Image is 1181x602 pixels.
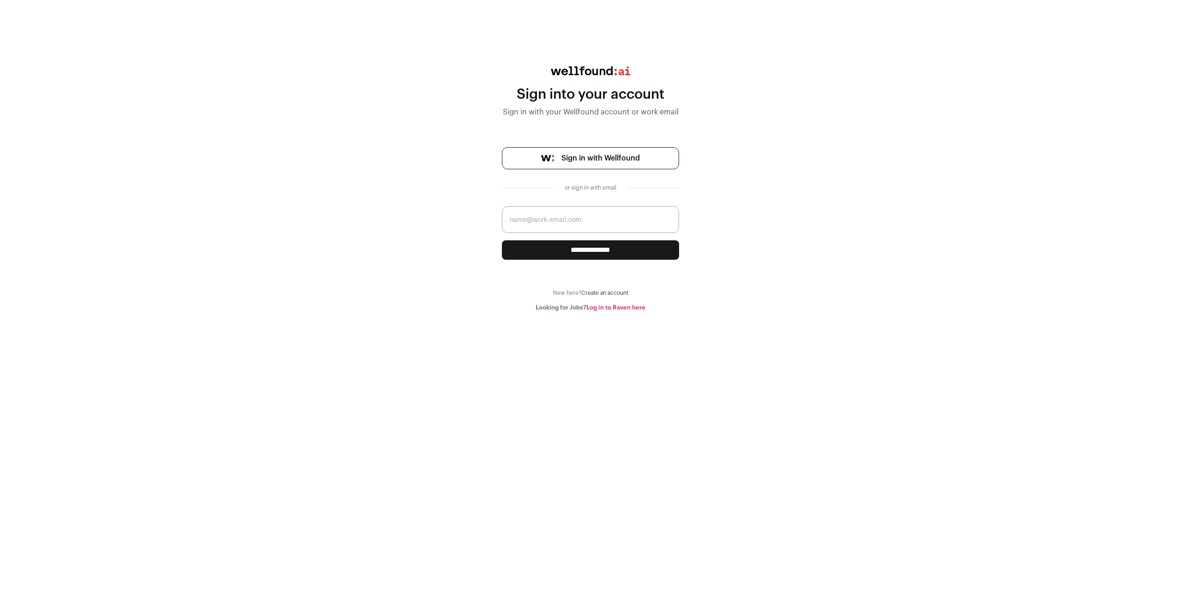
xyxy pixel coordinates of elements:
a: Sign in with Wellfound [502,147,679,169]
img: wellfound:ai [551,66,630,75]
div: Looking for Jobs? [502,304,679,311]
img: wellfound-symbol-flush-black-fb3c872781a75f747ccb3a119075da62bfe97bd399995f84a933054e44a575c4.png [541,155,554,161]
span: Sign in with Wellfound [561,153,640,164]
input: name@work-email.com [502,206,679,233]
a: Create an account [581,290,628,296]
a: Log in to Raven here [586,304,645,310]
div: New here? [502,289,679,297]
div: Sign in with your Wellfound account or work email [502,107,679,118]
div: Sign into your account [502,86,679,103]
div: or sign in with email [561,184,620,191]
